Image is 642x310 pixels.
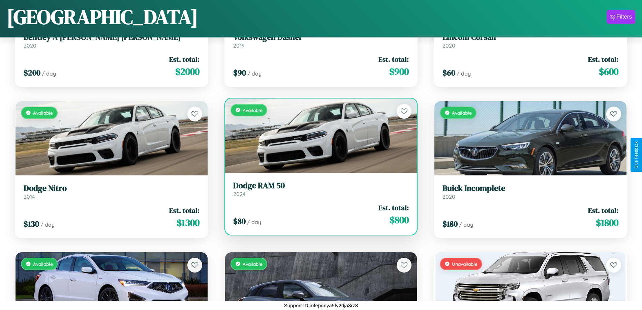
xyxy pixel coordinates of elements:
span: Est. total: [588,205,618,215]
span: $ 200 [24,67,40,78]
span: 2024 [233,191,246,197]
span: Available [33,110,53,116]
h1: [GEOGRAPHIC_DATA] [7,3,198,31]
span: $ 80 [233,216,246,227]
button: Filters [607,10,635,24]
h3: Buick Incomplete [442,184,618,193]
span: 2020 [442,42,455,49]
span: 2020 [24,42,36,49]
h3: Dodge Nitro [24,184,200,193]
span: $ 800 [390,213,409,227]
span: $ 2000 [175,65,200,78]
span: Est. total: [378,203,409,213]
span: / day [247,70,262,77]
span: 2019 [233,42,245,49]
span: Est. total: [588,54,618,64]
span: Est. total: [169,54,200,64]
span: Available [33,261,53,267]
span: $ 900 [389,65,409,78]
span: $ 180 [442,218,458,229]
a: Bentley A [PERSON_NAME] [PERSON_NAME]2020 [24,32,200,49]
a: Dodge Nitro2014 [24,184,200,200]
span: Available [243,107,263,113]
a: Volkswagen Dasher2019 [233,32,409,49]
span: 2014 [24,193,35,200]
span: Unavailable [452,261,478,267]
a: Buick Incomplete2020 [442,184,618,200]
span: $ 1300 [177,216,200,229]
span: Est. total: [169,205,200,215]
span: Available [452,110,472,116]
span: $ 90 [233,67,246,78]
h3: Dodge RAM 50 [233,181,409,191]
span: Available [243,261,263,267]
h3: Bentley A [PERSON_NAME] [PERSON_NAME] [24,32,200,42]
span: $ 600 [599,65,618,78]
a: Lincoln Corsair2020 [442,32,618,49]
span: / day [459,221,473,228]
span: / day [457,70,471,77]
div: Give Feedback [634,141,639,169]
a: Dodge RAM 502024 [233,181,409,197]
span: / day [42,70,56,77]
span: / day [247,219,261,225]
span: / day [40,221,55,228]
div: Filters [616,13,632,20]
span: $ 1800 [596,216,618,229]
h3: Volkswagen Dasher [233,32,409,42]
span: $ 60 [442,67,455,78]
span: Est. total: [378,54,409,64]
p: Support ID: mfepgnya5fy2dja3rz8 [284,301,358,310]
span: $ 130 [24,218,39,229]
span: 2020 [442,193,455,200]
h3: Lincoln Corsair [442,32,618,42]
